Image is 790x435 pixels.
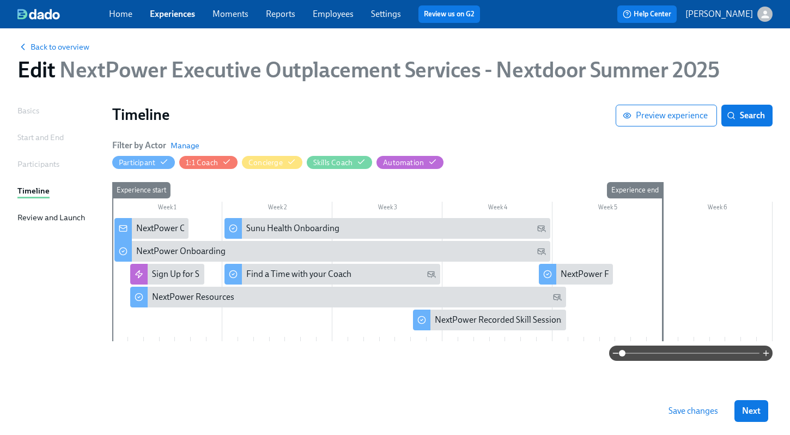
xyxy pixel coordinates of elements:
span: Next [742,406,761,416]
a: Employees [313,9,354,19]
div: NextPower Recorded Skill Sessions [435,314,565,326]
svg: Personal Email [553,293,562,301]
div: Find a Time with your Coach [246,268,351,280]
div: NextPower Resources [152,291,234,303]
div: Experience end [607,182,663,198]
div: Week 5 [552,202,663,216]
div: Start and End [17,131,64,143]
h6: Filter by Actor [112,140,166,152]
div: NextPower Resources [130,287,566,307]
div: Find a Time with your Coach [224,264,440,285]
div: NextPower Recorded Skill Sessions [413,310,566,330]
button: Save changes [661,400,726,422]
button: 1:1 Coach [179,156,238,169]
div: Participant [119,158,155,168]
div: Timeline [17,185,50,197]
span: NextPower Executive Outplacement Services - Nextdoor Summer 2025 [55,57,719,83]
button: [PERSON_NAME] [685,7,773,22]
span: Help Center [623,9,671,20]
button: Search [721,105,773,126]
div: Hide Concierge [248,158,283,168]
button: Automation [376,156,443,169]
img: dado [17,9,60,20]
div: Experience start [112,182,171,198]
a: dado [17,9,109,20]
div: Sign Up for Skills Sessions [152,268,248,280]
button: Skills Coach [307,156,372,169]
div: Skills Coach [313,158,353,168]
span: Preview experience [625,110,708,121]
div: Week 6 [663,202,773,216]
div: Participants [17,158,59,170]
div: NextPower Onboarding [136,222,226,234]
button: Review us on G2 [418,5,480,23]
div: Basics [17,105,39,117]
button: Help Center [617,5,677,23]
div: Hide Automation [383,158,424,168]
div: Sunu Health Onboarding [224,218,550,239]
span: Search [729,110,765,121]
button: Concierge [242,156,302,169]
button: Back to overview [17,41,89,52]
div: NextPower Onboarding [114,218,189,239]
div: NextPower Onboarding [136,245,226,257]
span: Save changes [669,406,718,416]
div: NextPower Feedback Session Sign-up [539,264,613,285]
a: Experiences [150,9,195,19]
a: Home [109,9,132,19]
svg: Personal Email [427,270,436,279]
p: [PERSON_NAME] [685,8,753,20]
a: Review us on G2 [424,9,475,20]
h1: Timeline [112,105,616,124]
a: Reports [266,9,295,19]
div: Week 4 [442,202,552,216]
button: Preview experience [616,105,717,126]
div: Week 1 [112,202,222,216]
div: Review and Launch [17,212,85,223]
button: Manage [171,140,199,151]
div: Hide 1:1 Coach [186,158,218,168]
h1: Edit [17,57,719,83]
div: Week 3 [332,202,442,216]
svg: Personal Email [537,247,546,256]
div: Week 2 [222,202,332,216]
a: Settings [371,9,401,19]
svg: Personal Email [537,224,546,233]
div: Sign Up for Skills Sessions [130,264,204,285]
div: Sunu Health Onboarding [246,222,339,234]
a: Moments [212,9,248,19]
button: Participant [112,156,175,169]
div: NextPower Onboarding [114,241,550,262]
div: NextPower Feedback Session Sign-up [561,268,701,280]
button: Next [734,400,768,422]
